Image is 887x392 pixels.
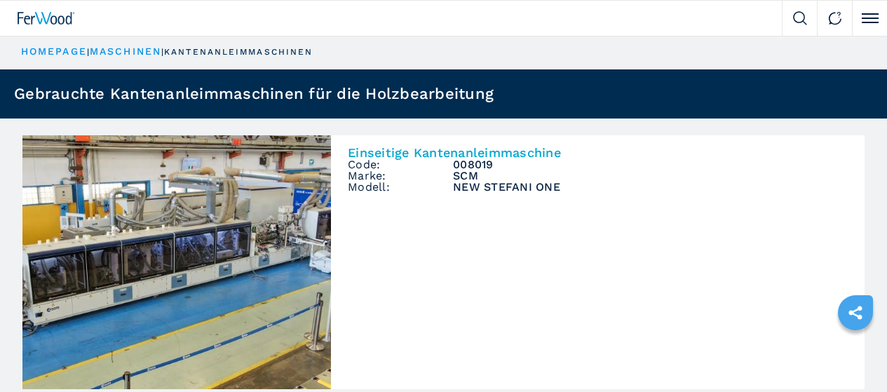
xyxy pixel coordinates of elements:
h1: Gebrauchte Kantenanleimmaschinen für die Holzbearbeitung [14,86,494,102]
a: sharethis [838,295,873,330]
img: Search [793,11,807,25]
iframe: Chat [827,329,876,381]
span: | [87,47,90,57]
h3: NEW STEFANI ONE [453,182,848,193]
h3: SCM [453,170,848,182]
a: maschinen [90,46,161,57]
img: Contact us [828,11,842,25]
span: | [161,47,164,57]
img: Ferwood [18,12,75,25]
h3: 008019 [453,159,848,170]
a: HOMEPAGE [21,46,87,57]
button: Click to toggle menu [852,1,887,36]
span: Code: [348,159,453,170]
a: Einseitige Kantenanleimmaschine SCM NEW STEFANI ONEEinseitige KantenanleimmaschineCode:008019Mark... [22,135,865,389]
span: Marke: [348,170,453,182]
span: Modell: [348,182,453,193]
img: Einseitige Kantenanleimmaschine SCM NEW STEFANI ONE [22,135,331,389]
p: kantenanleimmaschinen [164,46,313,58]
h2: Einseitige Kantenanleimmaschine [348,147,848,159]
